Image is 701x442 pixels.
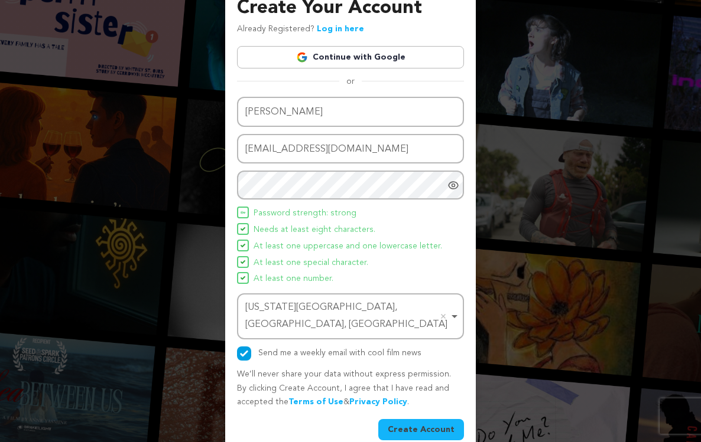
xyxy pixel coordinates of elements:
[237,97,464,127] input: Name
[349,398,407,406] a: Privacy Policy
[241,210,245,215] img: Seed&Spark Icon
[241,243,245,248] img: Seed&Spark Icon
[237,368,464,410] p: We’ll never share your data without express permission. By clicking Create Account, I agree that ...
[254,272,333,286] span: At least one number.
[237,46,464,68] a: Continue with Google
[254,207,356,221] span: Password strength: strong
[241,276,245,280] img: Seed&Spark Icon
[296,51,308,63] img: Google logo
[437,310,449,322] button: Remove item: 'ChIJjW19YPXCt4kR1l10ssSXXx0'
[288,398,343,406] a: Terms of Use
[254,223,375,237] span: Needs at least eight characters.
[447,179,459,191] a: Show password as plain text. Warning: this will display your password on the screen.
[258,349,421,357] label: Send me a weekly email with cool film news
[237,22,364,37] p: Already Registered?
[237,134,464,164] input: Email address
[254,240,442,254] span: At least one uppercase and one lowercase letter.
[339,76,362,87] span: or
[241,260,245,264] img: Seed&Spark Icon
[317,25,364,33] a: Log in here
[254,256,368,270] span: At least one special character.
[241,227,245,231] img: Seed&Spark Icon
[378,419,464,440] button: Create Account
[245,299,449,333] div: [US_STATE][GEOGRAPHIC_DATA], [GEOGRAPHIC_DATA], [GEOGRAPHIC_DATA]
